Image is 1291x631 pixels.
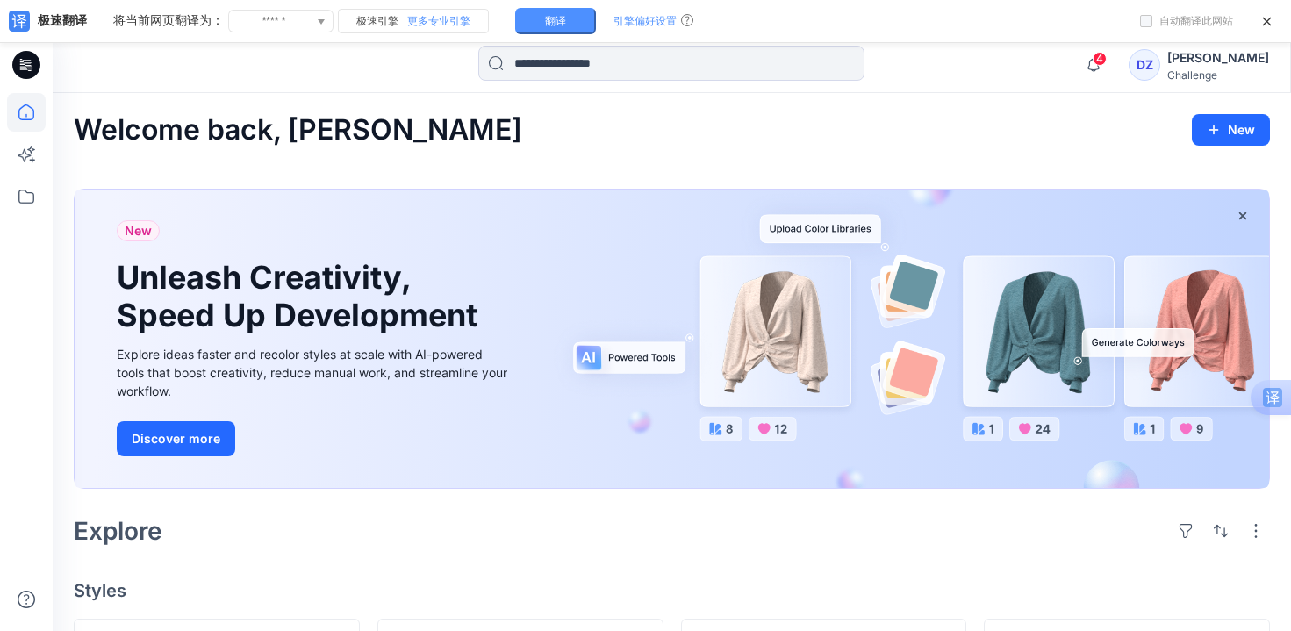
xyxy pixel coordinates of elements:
a: Discover more [117,421,512,456]
div: Challenge [1167,68,1269,82]
h4: Styles [74,580,1270,601]
h2: Welcome back, [PERSON_NAME] [74,114,522,147]
h1: Unleash Creativity, Speed Up Development [117,259,485,334]
button: New [1192,114,1270,146]
h2: Explore [74,517,162,545]
span: New [125,220,152,241]
span: 4 [1093,52,1107,66]
button: Discover more [117,421,235,456]
div: DZ [1129,49,1160,81]
div: [PERSON_NAME] [1167,47,1269,68]
div: Explore ideas faster and recolor styles at scale with AI-powered tools that boost creativity, red... [117,345,512,400]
